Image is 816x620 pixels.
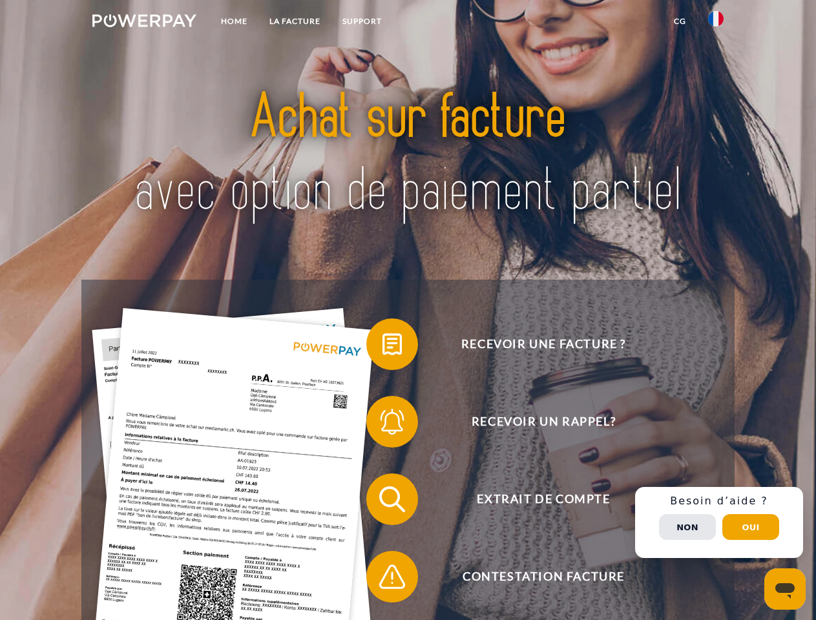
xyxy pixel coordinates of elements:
span: Extrait de compte [385,473,702,525]
button: Recevoir une facture ? [366,318,702,370]
img: qb_search.svg [376,483,408,515]
img: title-powerpay_fr.svg [123,62,693,247]
button: Oui [722,514,779,540]
button: Non [659,514,716,540]
a: Support [331,10,393,33]
button: Recevoir un rappel? [366,396,702,448]
img: qb_bell.svg [376,406,408,438]
div: Schnellhilfe [635,487,803,558]
iframe: Bouton de lancement de la fenêtre de messagerie [764,568,806,610]
h3: Besoin d’aide ? [643,495,795,508]
img: qb_bill.svg [376,328,408,360]
img: fr [708,11,724,26]
button: Extrait de compte [366,473,702,525]
span: Contestation Facture [385,551,702,603]
img: logo-powerpay-white.svg [92,14,196,27]
button: Contestation Facture [366,551,702,603]
img: qb_warning.svg [376,561,408,593]
a: CG [663,10,697,33]
a: LA FACTURE [258,10,331,33]
span: Recevoir un rappel? [385,396,702,448]
a: Home [210,10,258,33]
span: Recevoir une facture ? [385,318,702,370]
